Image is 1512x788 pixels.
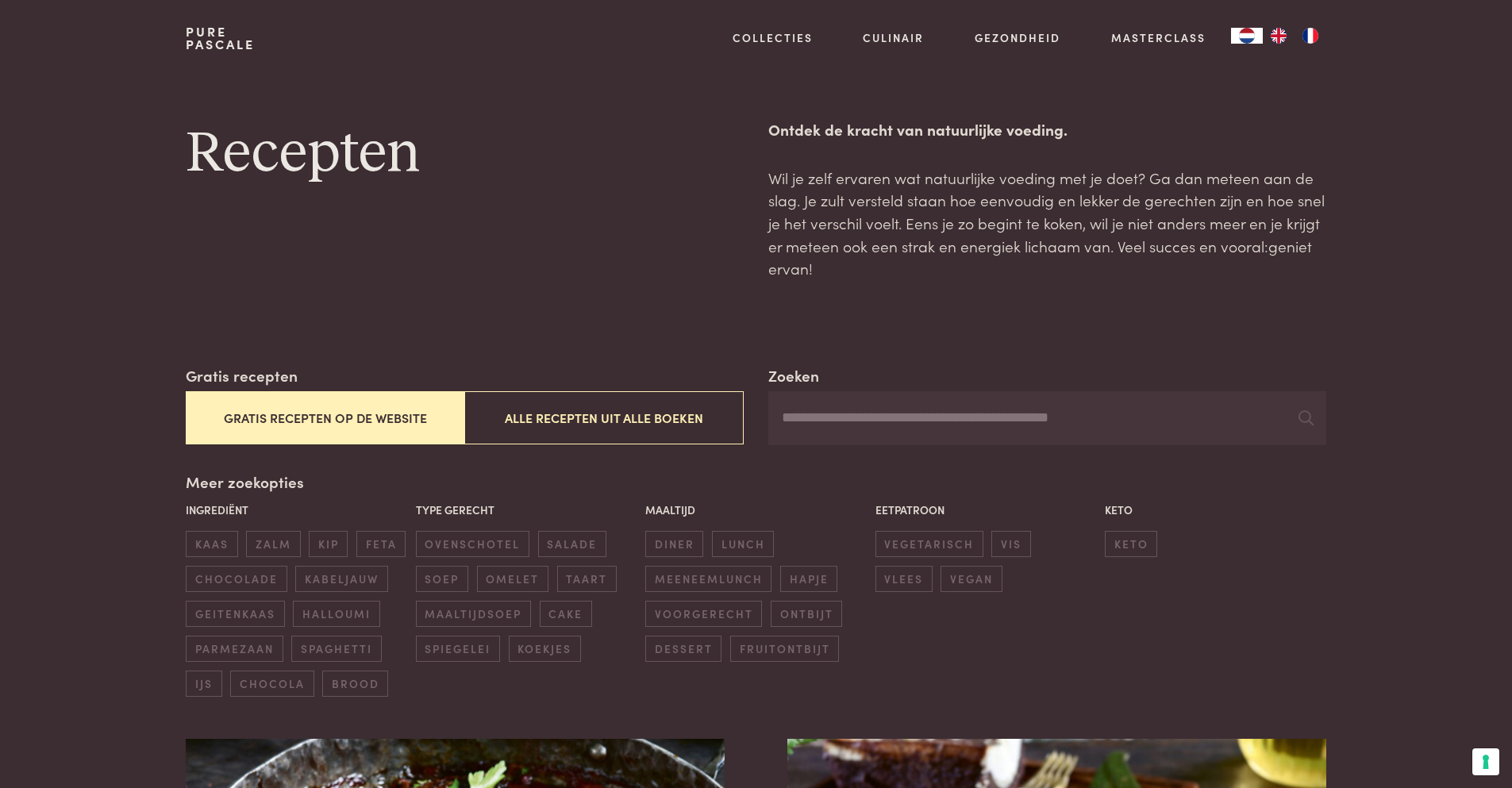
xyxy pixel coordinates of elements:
[291,636,381,662] span: spaghetti
[295,566,387,592] span: kabeljauw
[293,601,379,627] span: halloumi
[416,601,531,627] span: maaltijdsoep
[509,636,581,662] span: koekjes
[941,566,1002,592] span: vegan
[712,531,774,557] span: lunch
[186,566,287,592] span: chocolade
[416,566,468,592] span: soep
[1105,531,1157,557] span: keto
[477,566,548,592] span: omelet
[186,601,284,627] span: geitenkaas
[186,671,221,697] span: ijs
[645,566,771,592] span: meeneemlunch
[246,531,300,557] span: zalm
[1231,28,1263,44] a: NL
[322,671,388,697] span: brood
[1231,28,1263,44] div: Language
[1105,502,1326,518] p: Keto
[540,601,592,627] span: cake
[733,29,813,46] a: Collecties
[356,531,406,557] span: feta
[186,636,283,662] span: parmezaan
[645,531,703,557] span: diner
[768,364,819,387] label: Zoeken
[1263,28,1326,44] ul: Language list
[464,391,743,444] button: Alle recepten uit alle boeken
[780,566,837,592] span: hapje
[538,531,606,557] span: salade
[768,167,1325,280] p: Wil je zelf ervaren wat natuurlijke voeding met je doet? Ga dan meteen aan de slag. Je zult verst...
[771,601,842,627] span: ontbijt
[416,636,500,662] span: spiegelei
[875,502,1097,518] p: Eetpatroon
[645,502,867,518] p: Maaltijd
[557,566,617,592] span: taart
[875,566,933,592] span: vlees
[416,531,529,557] span: ovenschotel
[1231,28,1326,44] aside: Language selected: Nederlands
[1263,28,1295,44] a: EN
[875,531,983,557] span: vegetarisch
[186,25,255,51] a: PurePascale
[863,29,924,46] a: Culinair
[730,636,839,662] span: fruitontbijt
[309,531,348,557] span: kip
[645,601,762,627] span: voorgerecht
[975,29,1060,46] a: Gezondheid
[645,636,721,662] span: dessert
[1472,748,1499,775] button: Uw voorkeuren voor toestemming voor trackingtechnologieën
[186,502,407,518] p: Ingrediënt
[186,118,743,190] h1: Recepten
[186,391,464,444] button: Gratis recepten op de website
[991,531,1030,557] span: vis
[416,502,637,518] p: Type gerecht
[1295,28,1326,44] a: FR
[230,671,314,697] span: chocola
[1111,29,1206,46] a: Masterclass
[186,364,298,387] label: Gratis recepten
[186,531,237,557] span: kaas
[768,118,1068,140] strong: Ontdek de kracht van natuurlijke voeding.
